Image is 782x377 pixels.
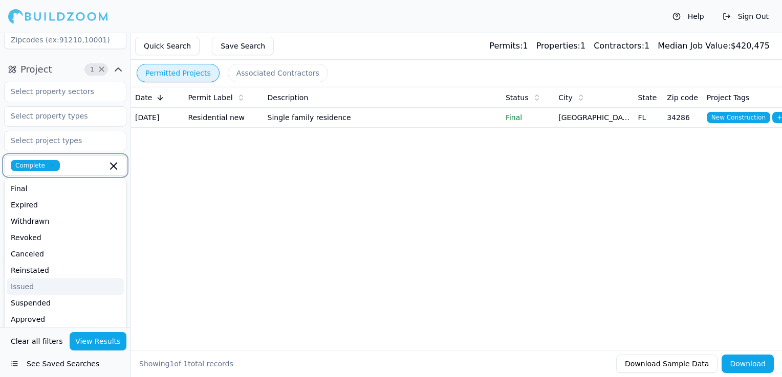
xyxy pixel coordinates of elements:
div: $ 420,475 [658,40,770,52]
div: Suggestions [4,178,126,331]
p: Final [506,112,550,123]
button: Associated Contractors [228,64,328,82]
td: FL [634,108,663,128]
span: 1 [87,64,97,75]
button: Download [722,355,774,373]
span: Permits: [489,41,523,51]
td: Single family residence [264,108,502,128]
div: 1 [489,40,528,52]
input: Select property types [5,107,113,125]
span: Clear Project filters [98,67,105,72]
span: Median Job Value: [658,41,730,51]
button: Download Sample Data [616,355,718,373]
span: 1 [169,360,174,368]
button: Project1Clear Project filters [4,61,126,78]
div: Canceled [7,246,124,262]
input: Select property sectors [5,82,113,101]
div: Suspended [7,295,124,311]
span: Properties: [536,41,580,51]
button: Permitted Projects [137,64,220,82]
span: Description [268,92,309,103]
div: Final [7,180,124,197]
td: 34286 [663,108,703,128]
span: Zip code [667,92,698,103]
button: See Saved Searches [4,355,126,373]
input: Select project types [5,131,113,150]
button: View Results [70,332,127,350]
span: Project Tags [707,92,749,103]
span: State [638,92,657,103]
div: Showing of total records [139,359,233,369]
span: Contractors: [594,41,644,51]
span: New Construction [707,112,770,123]
button: Sign Out [718,8,774,25]
span: Project [20,62,52,77]
div: Approved [7,311,124,327]
button: Save Search [212,37,274,55]
div: Issued [7,278,124,295]
div: Revoked [7,229,124,246]
div: 1 [536,40,585,52]
span: Permit Label [188,92,232,103]
span: Complete [11,160,60,171]
td: [DATE] [131,108,184,128]
div: 1 [594,40,649,52]
div: Expired [7,197,124,213]
span: Date [135,92,152,103]
div: Withdrawn [7,213,124,229]
button: Clear all filters [8,332,66,350]
span: 1 [183,360,188,368]
button: Help [667,8,709,25]
div: Reinstated [7,262,124,278]
span: City [558,92,572,103]
span: Status [506,92,529,103]
button: Quick Search [135,37,200,55]
input: Zipcodes (ex:91210,10001) [4,31,126,49]
td: [GEOGRAPHIC_DATA] [554,108,634,128]
td: Residential new [184,108,263,128]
